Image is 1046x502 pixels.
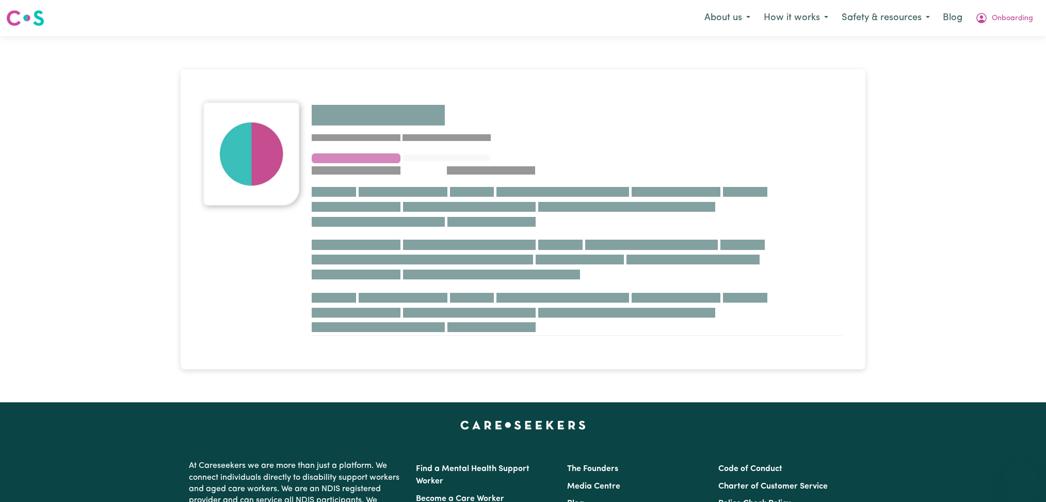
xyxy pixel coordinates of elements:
a: Code of Conduct [718,465,782,473]
a: Find a Mental Health Support Worker [416,465,529,485]
a: Blog [937,7,969,29]
a: The Founders [567,465,618,473]
span: Onboarding [992,13,1033,24]
button: How it works [757,7,835,29]
a: Careseekers logo [6,6,44,30]
a: Careseekers home page [460,421,586,429]
button: About us [698,7,757,29]
button: Safety & resources [835,7,937,29]
a: Charter of Customer Service [718,482,828,491]
img: Careseekers logo [6,9,44,27]
button: My Account [969,7,1040,29]
a: Media Centre [567,482,620,491]
iframe: Button to launch messaging window [1005,461,1038,494]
